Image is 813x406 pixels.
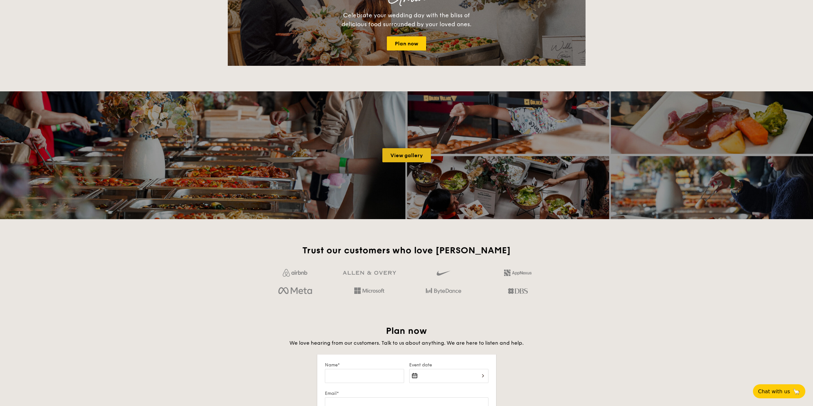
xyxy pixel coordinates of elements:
[758,388,790,395] span: Chat with us
[753,384,805,398] button: Chat with us🦙
[793,388,800,395] span: 🦙
[382,148,431,162] a: View gallery
[409,362,488,368] label: Event date
[325,391,488,396] label: Email*
[261,245,552,256] h2: Trust our customers who love [PERSON_NAME]
[504,270,532,276] img: 2L6uqdT+6BmeAFDfWP11wfMG223fXktMZIL+i+lTG25h0NjUBKOYhdW2Kn6T+C0Q7bASH2i+1JIsIulPLIv5Ss6l0e291fRVW...
[289,340,524,346] span: We love hearing from our customers. Talk to us about anything. We are here to listen and help.
[343,271,396,275] img: GRg3jHAAAAABJRU5ErkJggg==
[437,268,450,279] img: gdlseuq06himwAAAABJRU5ErkJggg==
[387,36,426,50] a: Plan now
[283,269,307,277] img: Jf4Dw0UUCKFd4aYAAAAASUVORK5CYII=
[335,11,479,29] div: Celebrate your wedding day with the bliss of delicious food surrounded by your loved ones.
[278,286,312,296] img: meta.d311700b.png
[508,286,527,296] img: dbs.a5bdd427.png
[354,287,384,294] img: Hd4TfVa7bNwuIo1gAAAAASUVORK5CYII=
[386,326,427,336] span: Plan now
[325,362,404,368] label: Name*
[426,286,461,296] img: bytedance.dc5c0c88.png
